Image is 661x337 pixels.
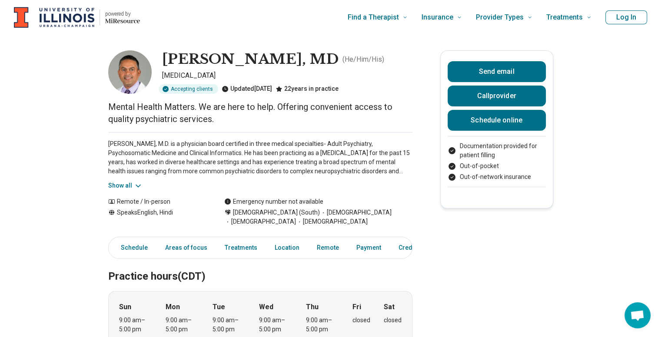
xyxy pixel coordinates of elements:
strong: Wed [259,302,273,312]
strong: Sun [119,302,131,312]
span: Insurance [422,11,453,23]
div: 22 years in practice [276,84,339,94]
div: Remote / In-person [108,197,207,206]
div: Emergency number not available [224,197,323,206]
strong: Sat [384,302,395,312]
h2: Practice hours (CDT) [108,248,412,284]
div: Updated [DATE] [222,84,272,94]
button: Log In [605,10,647,24]
div: Accepting clients [159,84,218,94]
a: Treatments [219,239,262,257]
strong: Fri [352,302,361,312]
div: 9:00 am – 5:00 pm [259,316,292,334]
p: powered by [105,10,140,17]
div: closed [352,316,370,325]
a: Payment [351,239,386,257]
strong: Thu [306,302,319,312]
p: [PERSON_NAME], M.D. is a physician board certified in three medical specialties- Adult Psychiatry... [108,139,412,176]
strong: Tue [213,302,225,312]
a: Remote [312,239,344,257]
span: [DEMOGRAPHIC_DATA] [296,217,368,226]
li: Out-of-pocket [448,162,546,171]
p: [MEDICAL_DATA] [162,70,412,81]
span: Provider Types [476,11,524,23]
span: [DEMOGRAPHIC_DATA] (South) [233,208,320,217]
li: Out-of-network insurance [448,172,546,182]
h1: [PERSON_NAME], MD [162,50,339,69]
li: Documentation provided for patient filling [448,142,546,160]
span: [DEMOGRAPHIC_DATA] [320,208,392,217]
p: ( He/Him/His ) [342,54,384,65]
button: Send email [448,61,546,82]
ul: Payment options [448,142,546,182]
div: 9:00 am – 5:00 pm [213,316,246,334]
a: Location [269,239,305,257]
div: 9:00 am – 5:00 pm [306,316,339,334]
div: Speaks English, Hindi [108,208,207,226]
div: 9:00 am – 5:00 pm [166,316,199,334]
span: Find a Therapist [348,11,399,23]
div: Open chat [624,302,651,328]
a: Home page [14,3,140,31]
span: Treatments [546,11,583,23]
a: Credentials [393,239,437,257]
div: 9:00 am – 5:00 pm [119,316,153,334]
img: NITIN BHOSALE, MD, Psychiatrist [108,50,152,94]
a: Schedule online [448,110,546,131]
button: Show all [108,181,143,190]
a: Areas of focus [160,239,213,257]
p: Mental Health Matters. We are here to help. Offering convenient access to quality psychiatric ser... [108,101,412,125]
button: Callprovider [448,86,546,106]
div: closed [384,316,402,325]
a: Schedule [110,239,153,257]
strong: Mon [166,302,180,312]
span: [DEMOGRAPHIC_DATA] [224,217,296,226]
